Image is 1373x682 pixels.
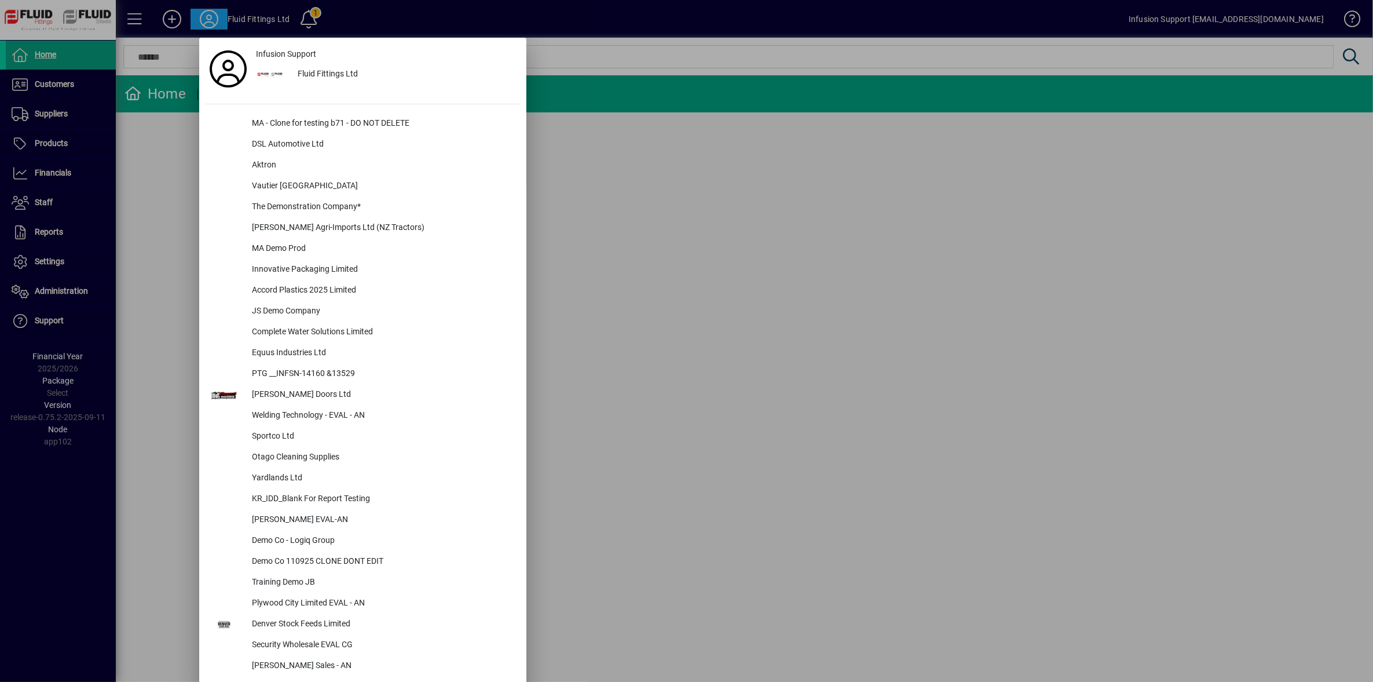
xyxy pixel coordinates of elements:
[243,468,521,489] div: Yardlands Ltd
[243,364,521,385] div: PTG __INFSN-14160 &13529
[243,656,521,677] div: [PERSON_NAME] Sales - AN
[251,43,521,64] a: Infusion Support
[243,197,521,218] div: The Demonstration Company*
[256,48,316,60] span: Infusion Support
[243,301,521,322] div: JS Demo Company
[205,614,521,635] button: Denver Stock Feeds Limited
[243,114,521,134] div: MA - Clone for testing b71 - DO NOT DELETE
[243,489,521,510] div: KR_IDD_Blank For Report Testing
[243,176,521,197] div: Vautier [GEOGRAPHIC_DATA]
[243,218,521,239] div: [PERSON_NAME] Agri-Imports Ltd (NZ Tractors)
[205,572,521,593] button: Training Demo JB
[205,447,521,468] button: Otago Cleaning Supplies
[243,531,521,552] div: Demo Co - Logiq Group
[205,510,521,531] button: [PERSON_NAME] EVAL-AN
[243,280,521,301] div: Accord Plastics 2025 Limited
[205,531,521,552] button: Demo Co - Logiq Group
[205,114,521,134] button: MA - Clone for testing b71 - DO NOT DELETE
[205,260,521,280] button: Innovative Packaging Limited
[243,406,521,426] div: Welding Technology - EVAL - AN
[243,343,521,364] div: Equus Industries Ltd
[205,406,521,426] button: Welding Technology - EVAL - AN
[205,426,521,447] button: Sportco Ltd
[243,239,521,260] div: MA Demo Prod
[205,635,521,656] button: Security Wholesale EVAL CG
[205,468,521,489] button: Yardlands Ltd
[205,59,251,79] a: Profile
[243,614,521,635] div: Denver Stock Feeds Limited
[251,64,521,85] button: Fluid Fittings Ltd
[205,322,521,343] button: Complete Water Solutions Limited
[243,572,521,593] div: Training Demo JB
[243,155,521,176] div: Aktron
[243,426,521,447] div: Sportco Ltd
[205,489,521,510] button: KR_IDD_Blank For Report Testing
[205,218,521,239] button: [PERSON_NAME] Agri-Imports Ltd (NZ Tractors)
[288,64,521,85] div: Fluid Fittings Ltd
[243,322,521,343] div: Complete Water Solutions Limited
[205,364,521,385] button: PTG __INFSN-14160 &13529
[205,385,521,406] button: [PERSON_NAME] Doors Ltd
[205,134,521,155] button: DSL Automotive Ltd
[205,239,521,260] button: MA Demo Prod
[205,155,521,176] button: Aktron
[205,343,521,364] button: Equus Industries Ltd
[205,593,521,614] button: Plywood City Limited EVAL - AN
[243,260,521,280] div: Innovative Packaging Limited
[243,385,521,406] div: [PERSON_NAME] Doors Ltd
[205,656,521,677] button: [PERSON_NAME] Sales - AN
[205,301,521,322] button: JS Demo Company
[205,197,521,218] button: The Demonstration Company*
[205,552,521,572] button: Demo Co 110925 CLONE DONT EDIT
[243,510,521,531] div: [PERSON_NAME] EVAL-AN
[243,447,521,468] div: Otago Cleaning Supplies
[205,280,521,301] button: Accord Plastics 2025 Limited
[243,134,521,155] div: DSL Automotive Ltd
[205,176,521,197] button: Vautier [GEOGRAPHIC_DATA]
[243,635,521,656] div: Security Wholesale EVAL CG
[243,552,521,572] div: Demo Co 110925 CLONE DONT EDIT
[243,593,521,614] div: Plywood City Limited EVAL - AN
